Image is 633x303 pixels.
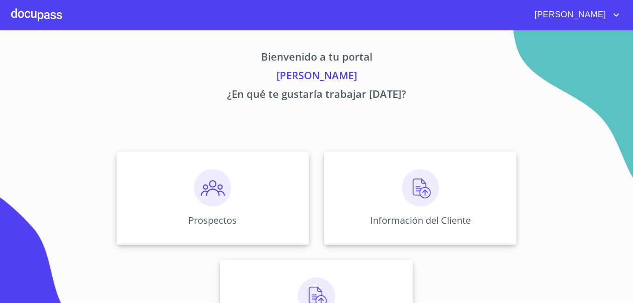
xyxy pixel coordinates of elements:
p: Prospectos [188,214,237,227]
p: ¿En qué te gustaría trabajar [DATE]? [29,86,604,105]
span: [PERSON_NAME] [528,7,611,22]
img: prospectos.png [194,169,231,207]
button: account of current user [528,7,622,22]
p: Bienvenido a tu portal [29,49,604,68]
p: Información del Cliente [370,214,471,227]
img: carga.png [402,169,439,207]
p: [PERSON_NAME] [29,68,604,86]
